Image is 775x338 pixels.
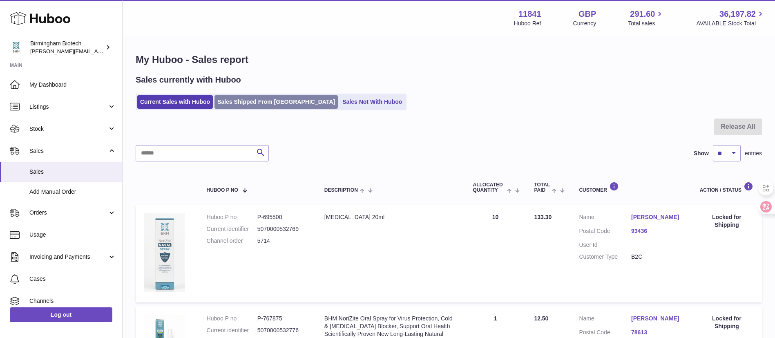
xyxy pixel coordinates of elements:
dt: Channel order [207,237,257,245]
span: Orders [29,209,107,217]
div: Customer [579,182,683,193]
span: Cases [29,275,116,283]
div: Birmingham Biotech [30,40,104,55]
span: Description [324,188,358,193]
a: 291.60 Total sales [628,9,664,27]
td: 10 [465,205,526,302]
dt: Current identifier [207,327,257,334]
div: Locked for Shipping [700,213,754,229]
img: m.hsu@birminghambiotech.co.uk [10,41,22,54]
span: 133.30 [534,214,552,220]
a: [PERSON_NAME] [631,213,683,221]
dt: Huboo P no [207,315,257,322]
a: Current Sales with Huboo [137,95,213,109]
span: Total sales [628,20,664,27]
h2: Sales currently with Huboo [136,74,241,85]
dd: B2C [631,253,683,261]
span: 12.50 [534,315,548,322]
span: 291.60 [630,9,655,20]
dd: 5714 [257,237,308,245]
span: Usage [29,231,116,239]
strong: GBP [578,9,596,20]
span: Channels [29,297,116,305]
dd: 5070000532776 [257,327,308,334]
span: Huboo P no [207,188,238,193]
span: Invoicing and Payments [29,253,107,261]
dt: Current identifier [207,225,257,233]
div: Huboo Ref [514,20,541,27]
span: Stock [29,125,107,133]
strong: 11841 [518,9,541,20]
dd: P-695500 [257,213,308,221]
a: Log out [10,307,112,322]
dt: Name [579,315,631,325]
label: Show [694,150,709,157]
dt: Huboo P no [207,213,257,221]
img: 118411674289226.jpeg [144,213,185,292]
dt: User Id [579,241,631,249]
div: Action / Status [700,182,754,193]
dd: P-767875 [257,315,308,322]
a: 36,197.82 AVAILABLE Stock Total [696,9,765,27]
dd: 5070000532769 [257,225,308,233]
span: My Dashboard [29,81,116,89]
h1: My Huboo - Sales report [136,53,762,66]
span: ALLOCATED Quantity [473,182,505,193]
span: Sales [29,147,107,155]
span: Listings [29,103,107,111]
a: 93436 [631,227,683,235]
a: Sales Not With Huboo [339,95,405,109]
div: Locked for Shipping [700,315,754,330]
span: 36,197.82 [719,9,756,20]
span: Total paid [534,182,550,193]
span: entries [745,150,762,157]
div: Currency [573,20,596,27]
span: Sales [29,168,116,176]
dt: Postal Code [579,227,631,237]
span: AVAILABLE Stock Total [696,20,765,27]
dt: Customer Type [579,253,631,261]
span: [PERSON_NAME][EMAIL_ADDRESS][DOMAIN_NAME] [30,48,164,54]
span: Add Manual Order [29,188,116,196]
a: [PERSON_NAME] [631,315,683,322]
div: [MEDICAL_DATA] 20ml [324,213,457,221]
a: 78613 [631,329,683,336]
a: Sales Shipped From [GEOGRAPHIC_DATA] [214,95,338,109]
dt: Name [579,213,631,223]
